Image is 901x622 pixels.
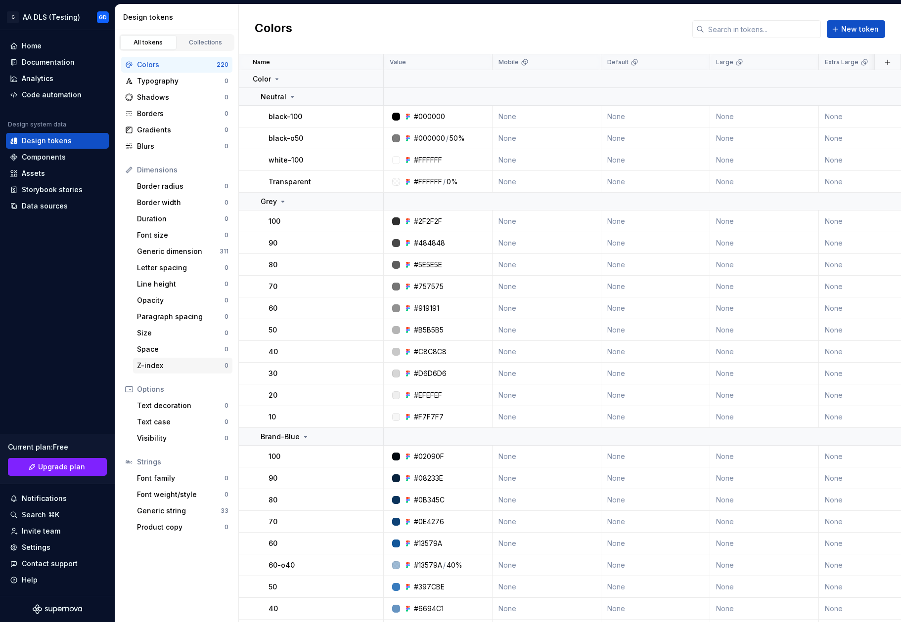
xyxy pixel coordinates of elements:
[493,467,601,489] td: None
[827,20,885,38] button: New token
[225,215,228,223] div: 0
[414,495,445,505] div: #0B345C
[493,149,601,171] td: None
[601,297,710,319] td: None
[269,155,303,165] p: white-100
[6,87,109,103] a: Code automation
[6,38,109,54] a: Home
[710,127,819,149] td: None
[137,522,225,532] div: Product copy
[133,178,232,194] a: Border radius0
[493,446,601,467] td: None
[6,491,109,506] button: Notifications
[133,503,232,519] a: Generic string33
[601,254,710,276] td: None
[414,539,442,548] div: #13579A
[269,238,277,248] p: 90
[123,12,234,22] div: Design tokens
[443,177,446,187] div: /
[601,446,710,467] td: None
[137,141,225,151] div: Blurs
[137,247,220,256] div: Generic dimension
[269,325,277,335] p: 50
[414,325,444,335] div: #B5B5B5
[133,195,232,210] a: Border width0
[133,211,232,227] a: Duration0
[825,58,858,66] p: Extra Large
[22,526,60,536] div: Invite team
[6,539,109,555] a: Settings
[121,73,232,89] a: Typography0
[414,582,445,592] div: #397CBE
[22,575,38,585] div: Help
[137,181,225,191] div: Border radius
[414,133,445,143] div: #000000
[225,296,228,304] div: 0
[137,312,225,322] div: Paragraph spacing
[710,406,819,428] td: None
[225,142,228,150] div: 0
[121,106,232,122] a: Borders0
[133,398,232,414] a: Text decoration0
[414,282,444,291] div: #757575
[225,434,228,442] div: 0
[447,177,458,187] div: 0%
[710,149,819,171] td: None
[601,232,710,254] td: None
[121,138,232,154] a: Blurs0
[269,495,277,505] p: 80
[33,604,82,614] svg: Supernova Logo
[225,329,228,337] div: 0
[841,24,879,34] span: New token
[6,572,109,588] button: Help
[137,401,225,411] div: Text decoration
[269,177,311,187] p: Transparent
[601,576,710,598] td: None
[710,598,819,620] td: None
[2,6,113,28] button: GAA DLS (Testing)GD
[269,539,277,548] p: 60
[137,60,217,70] div: Colors
[414,473,443,483] div: #08233E
[414,347,447,357] div: #C8C8C8
[124,39,173,46] div: All tokens
[225,418,228,426] div: 0
[493,598,601,620] td: None
[601,127,710,149] td: None
[6,166,109,181] a: Assets
[225,280,228,288] div: 0
[710,533,819,554] td: None
[253,58,270,66] p: Name
[121,122,232,138] a: Gradients0
[220,248,228,255] div: 311
[137,433,225,443] div: Visibility
[414,390,442,400] div: #EFEFEF
[225,474,228,482] div: 0
[269,517,277,527] p: 70
[225,313,228,321] div: 0
[269,452,280,461] p: 100
[493,533,601,554] td: None
[493,489,601,511] td: None
[137,361,225,371] div: Z-index
[710,319,819,341] td: None
[137,214,225,224] div: Duration
[710,554,819,576] td: None
[225,523,228,531] div: 0
[493,319,601,341] td: None
[22,136,72,146] div: Design tokens
[390,58,406,66] p: Value
[137,490,225,499] div: Font weight/style
[133,519,232,535] a: Product copy0
[133,325,232,341] a: Size0
[137,384,228,394] div: Options
[133,341,232,357] a: Space0
[414,303,439,313] div: #919191
[269,560,295,570] p: 60-o40
[710,511,819,533] td: None
[22,559,78,569] div: Contact support
[710,297,819,319] td: None
[498,58,519,66] p: Mobile
[710,446,819,467] td: None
